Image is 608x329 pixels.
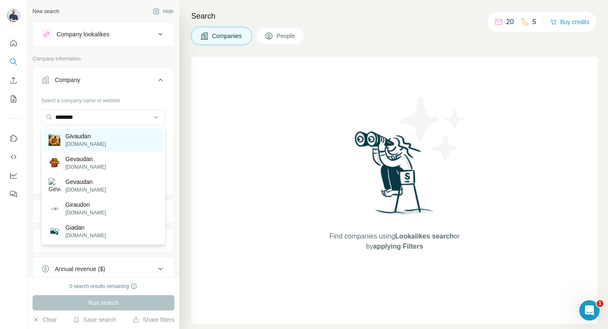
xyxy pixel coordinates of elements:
button: HQ location [33,230,174,250]
button: Use Surfe on LinkedIn [7,131,20,146]
img: Surfe Illustration - Woman searching with binoculars [351,129,439,223]
div: Annual revenue ($) [55,265,105,273]
span: Companies [212,32,243,40]
div: Company lookalikes [57,30,109,38]
div: Company [55,76,80,84]
p: Givaudan [65,132,106,140]
span: Find companies using or by [327,231,462,252]
button: Company lookalikes [33,24,174,44]
div: 0 search results remaining [70,282,138,290]
span: People [277,32,296,40]
button: Dashboard [7,168,20,183]
button: Use Surfe API [7,149,20,164]
button: Annual revenue ($) [33,259,174,279]
img: Avatar [7,8,20,22]
button: Clear [33,315,57,324]
p: [DOMAIN_NAME] [65,186,106,194]
img: Giadan [49,225,60,237]
span: Lookalikes search [395,233,454,240]
button: Share filters [133,315,174,324]
button: My lists [7,91,20,107]
img: Gevaudan [49,178,60,193]
p: Giadan [65,223,106,232]
p: Giraudon [65,200,106,209]
button: Enrich CSV [7,73,20,88]
button: Hide [147,5,179,18]
button: Company [33,70,174,93]
p: [DOMAIN_NAME] [65,232,106,239]
iframe: Intercom live chat [579,300,600,321]
p: Gevaudan [65,178,106,186]
p: Company information [33,55,174,63]
button: Buy credits [550,16,589,28]
span: applying Filters [373,243,423,250]
button: Feedback [7,186,20,202]
img: Giraudon [49,206,60,211]
p: [DOMAIN_NAME] [65,163,106,171]
img: Gevaudan [49,157,60,169]
p: 20 [506,17,514,27]
p: [DOMAIN_NAME] [65,209,106,217]
button: Quick start [7,36,20,51]
p: 5 [532,17,536,27]
span: 1 [597,300,603,307]
button: Industry [33,201,174,222]
p: Gevaudan [65,155,106,163]
h4: Search [191,10,598,22]
button: Search [7,54,20,69]
p: [DOMAIN_NAME] [65,140,106,148]
div: New search [33,8,59,15]
div: Select a company name or website [41,93,166,104]
img: Surfe Illustration - Stars [395,90,471,167]
button: Save search [73,315,116,324]
img: Givaudan [49,134,60,146]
